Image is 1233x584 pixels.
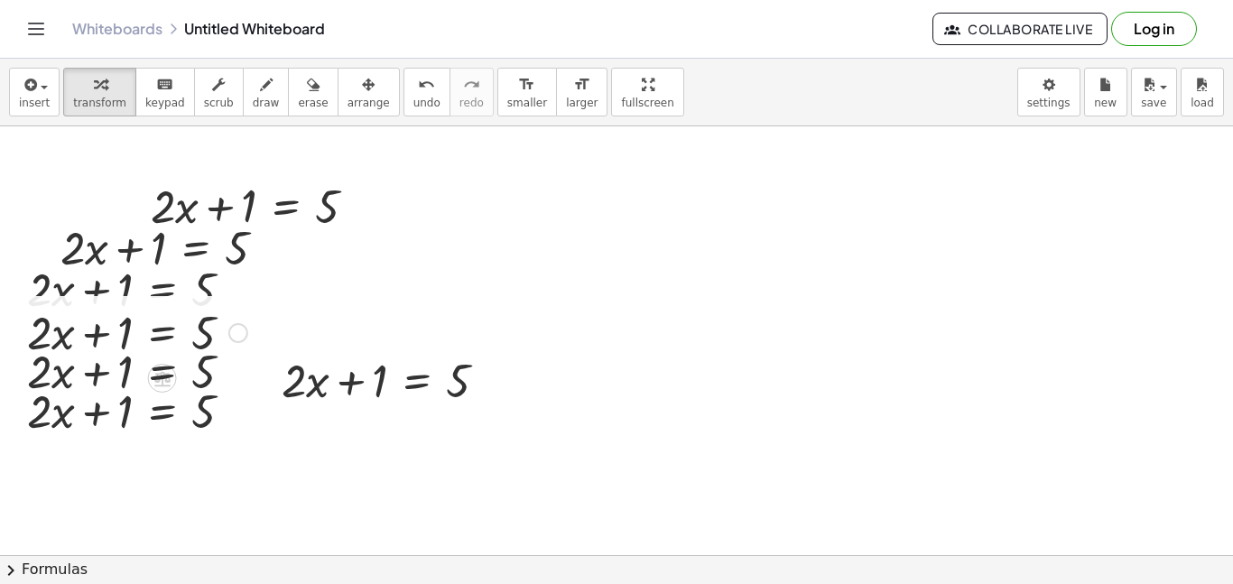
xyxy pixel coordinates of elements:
i: format_size [518,74,535,96]
span: smaller [507,97,547,109]
button: fullscreen [611,68,683,116]
button: settings [1017,68,1080,116]
button: load [1181,68,1224,116]
i: keyboard [156,74,173,96]
button: format_sizesmaller [497,68,557,116]
i: format_size [573,74,590,96]
span: arrange [348,97,390,109]
span: erase [298,97,328,109]
button: arrange [338,68,400,116]
span: redo [459,97,484,109]
span: load [1191,97,1214,109]
span: undo [413,97,440,109]
button: keyboardkeypad [135,68,195,116]
span: draw [253,97,280,109]
span: keypad [145,97,185,109]
button: transform [63,68,136,116]
button: Collaborate Live [932,13,1108,45]
button: draw [243,68,290,116]
span: save [1141,97,1166,109]
button: insert [9,68,60,116]
button: new [1084,68,1127,116]
button: format_sizelarger [556,68,607,116]
button: scrub [194,68,244,116]
span: new [1094,97,1117,109]
button: Toggle navigation [22,14,51,43]
button: undoundo [403,68,450,116]
span: Collaborate Live [948,21,1092,37]
span: transform [73,97,126,109]
span: fullscreen [621,97,673,109]
span: settings [1027,97,1071,109]
span: larger [566,97,598,109]
button: Log in [1111,12,1197,46]
i: redo [463,74,480,96]
span: insert [19,97,50,109]
a: Whiteboards [72,20,162,38]
button: redoredo [450,68,494,116]
button: save [1131,68,1177,116]
i: undo [418,74,435,96]
span: scrub [204,97,234,109]
button: erase [288,68,338,116]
